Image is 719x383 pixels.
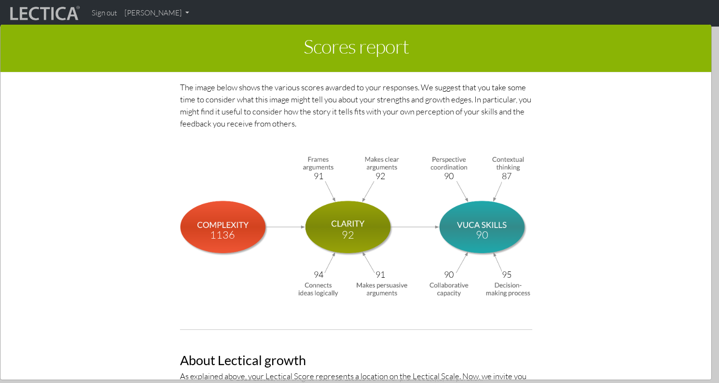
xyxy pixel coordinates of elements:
div: 92 [375,170,385,183]
div: 1136 [210,227,235,243]
div: 90 [476,227,488,243]
p: The image below shows the various scores awarded to your responses. We suggest that you take some... [180,81,532,130]
h2: About Lectical growth [180,353,532,368]
h1: Scores report [8,32,704,65]
div: 90 [444,170,454,183]
div: 91 [314,170,323,183]
div: 95 [502,268,512,281]
div: 91 [375,268,385,281]
div: 90 [444,268,454,281]
div: 92 [342,227,354,243]
div: 87 [502,170,512,183]
img: Lectical, VUCA, & Clarity Scores [180,153,532,298]
div: 94 [314,268,323,281]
